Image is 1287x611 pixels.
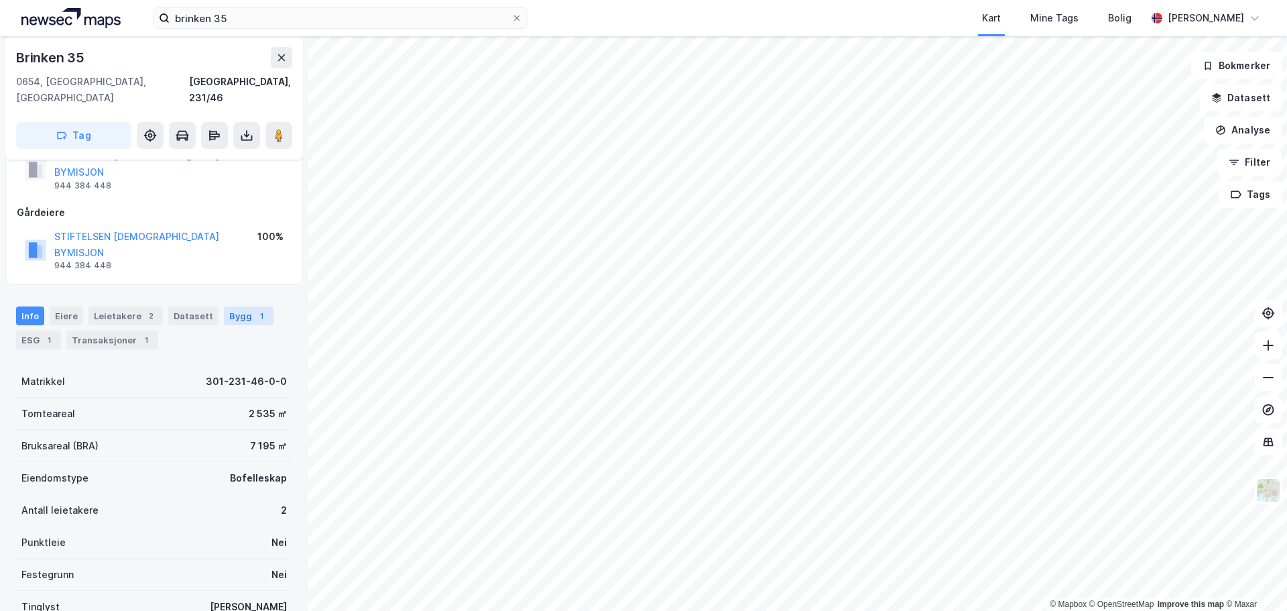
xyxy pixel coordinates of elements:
[21,406,75,422] div: Tomteareal
[21,8,121,28] img: logo.a4113a55bc3d86da70a041830d287a7e.svg
[21,438,99,454] div: Bruksareal (BRA)
[1220,547,1287,611] div: Kontrollprogram for chat
[21,374,65,390] div: Matrikkel
[21,470,88,486] div: Eiendomstype
[255,309,268,323] div: 1
[21,535,66,551] div: Punktleie
[224,307,273,325] div: Bygg
[1191,52,1282,79] button: Bokmerker
[249,406,287,422] div: 2 535 ㎡
[250,438,287,454] div: 7 195 ㎡
[1030,10,1079,26] div: Mine Tags
[1200,85,1282,111] button: Datasett
[16,74,189,106] div: 0654, [GEOGRAPHIC_DATA], [GEOGRAPHIC_DATA]
[50,307,83,325] div: Eiere
[271,567,287,583] div: Nei
[17,205,292,221] div: Gårdeiere
[1089,600,1154,609] a: OpenStreetMap
[88,307,163,325] div: Leietakere
[1217,149,1282,176] button: Filter
[1255,478,1281,503] img: Z
[271,535,287,551] div: Nei
[42,333,56,347] div: 1
[170,8,511,28] input: Søk på adresse, matrikkel, gårdeiere, leietakere eller personer
[281,502,287,518] div: 2
[16,47,87,68] div: Brinken 35
[144,309,158,323] div: 2
[54,260,111,271] div: 944 384 448
[16,331,61,349] div: ESG
[66,331,158,349] div: Transaksjoner
[16,307,44,325] div: Info
[1204,117,1282,144] button: Analyse
[168,307,219,325] div: Datasett
[1220,547,1287,611] iframe: Chat Widget
[139,333,153,347] div: 1
[206,374,287,390] div: 301-231-46-0-0
[230,470,287,486] div: Bofelleskap
[982,10,1001,26] div: Kart
[1158,600,1224,609] a: Improve this map
[21,502,99,518] div: Antall leietakere
[257,229,284,245] div: 100%
[1219,181,1282,208] button: Tags
[21,567,74,583] div: Festegrunn
[189,74,292,106] div: [GEOGRAPHIC_DATA], 231/46
[1050,600,1087,609] a: Mapbox
[1168,10,1244,26] div: [PERSON_NAME]
[16,122,131,149] button: Tag
[54,180,111,191] div: 944 384 448
[1108,10,1131,26] div: Bolig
